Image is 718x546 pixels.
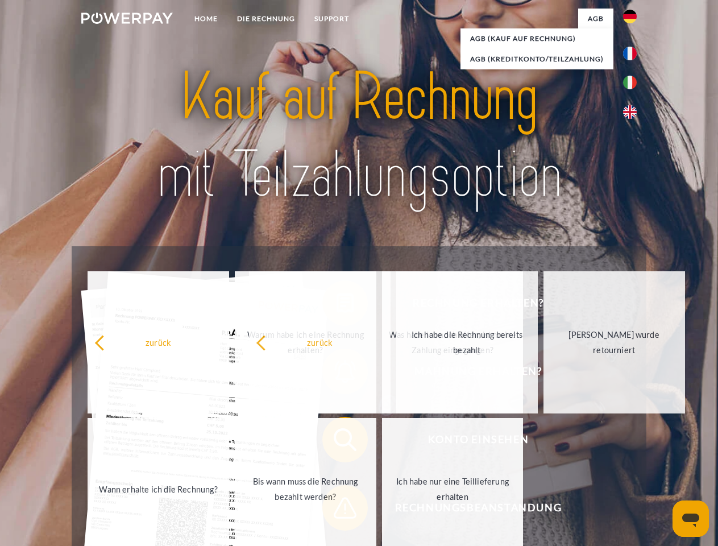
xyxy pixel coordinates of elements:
img: fr [623,47,637,60]
img: it [623,76,637,89]
a: Home [185,9,227,29]
img: en [623,105,637,119]
div: Bis wann muss die Rechnung bezahlt werden? [242,474,370,504]
a: agb [578,9,613,29]
img: logo-powerpay-white.svg [81,13,173,24]
div: [PERSON_NAME] wurde retourniert [550,327,678,358]
a: AGB (Kauf auf Rechnung) [460,28,613,49]
div: Wann erhalte ich die Rechnung? [94,481,222,497]
a: AGB (Kreditkonto/Teilzahlung) [460,49,613,69]
div: zurück [256,334,384,350]
a: SUPPORT [305,9,359,29]
div: Ich habe die Rechnung bereits bezahlt [403,327,531,358]
img: title-powerpay_de.svg [109,55,609,218]
img: de [623,10,637,23]
div: Ich habe nur eine Teillieferung erhalten [389,474,517,504]
iframe: Schaltfläche zum Öffnen des Messaging-Fensters [673,500,709,537]
div: zurück [94,334,222,350]
a: DIE RECHNUNG [227,9,305,29]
